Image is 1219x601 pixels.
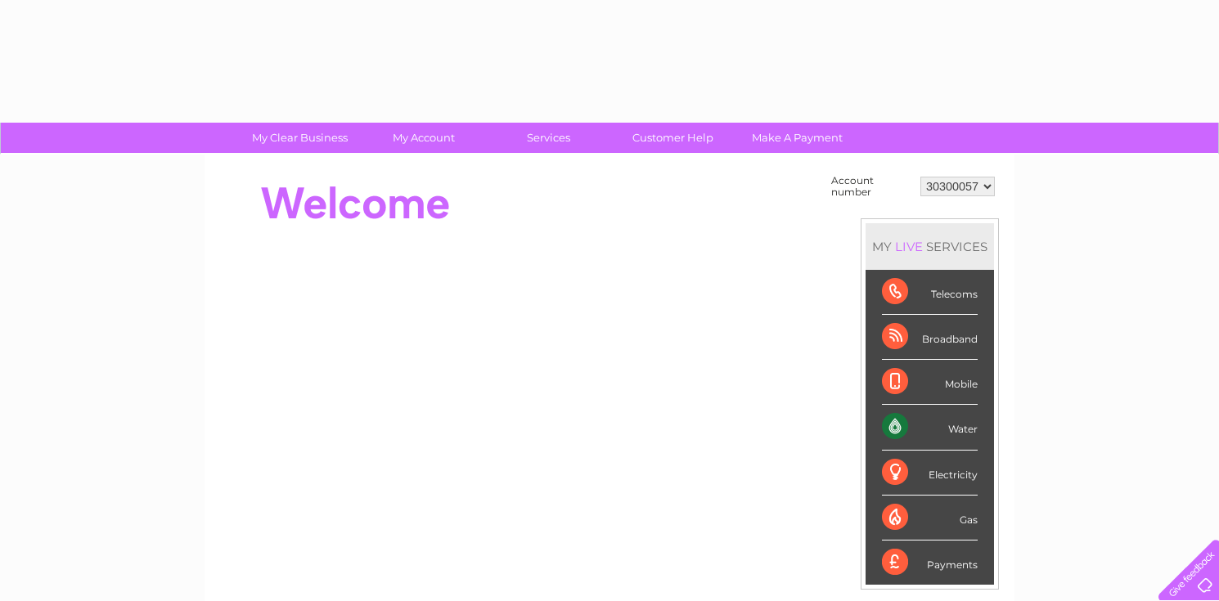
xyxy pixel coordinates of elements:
[730,123,865,153] a: Make A Payment
[882,270,978,315] div: Telecoms
[232,123,367,153] a: My Clear Business
[892,239,926,254] div: LIVE
[827,171,916,202] td: Account number
[357,123,492,153] a: My Account
[882,315,978,360] div: Broadband
[882,451,978,496] div: Electricity
[481,123,616,153] a: Services
[605,123,740,153] a: Customer Help
[882,405,978,450] div: Water
[882,540,978,585] div: Payments
[882,496,978,540] div: Gas
[866,223,994,270] div: MY SERVICES
[882,360,978,405] div: Mobile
